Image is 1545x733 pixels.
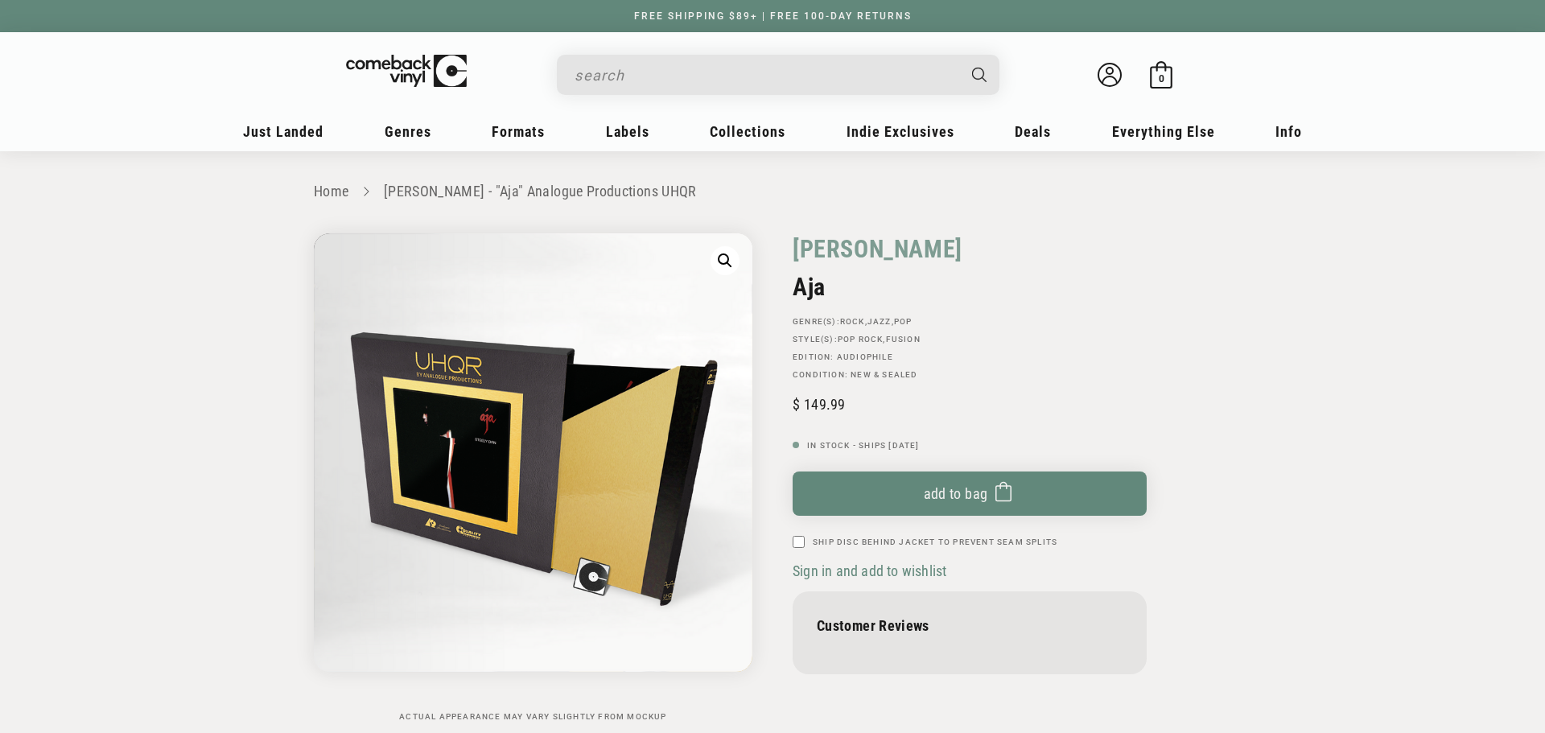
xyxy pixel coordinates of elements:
[840,317,865,326] a: Rock
[867,317,892,326] a: Jazz
[1275,123,1302,140] span: Info
[793,562,946,579] span: Sign in and add to wishlist
[958,55,1002,95] button: Search
[314,183,348,200] a: Home
[314,233,752,722] media-gallery: Gallery Viewer
[606,123,649,140] span: Labels
[710,123,785,140] span: Collections
[793,370,1147,380] p: Condition: New & Sealed
[793,335,1147,344] p: STYLE(S): ,
[385,123,431,140] span: Genres
[314,180,1231,204] nav: breadcrumbs
[314,712,752,722] p: Actual appearance may vary slightly from mockup
[793,352,1147,362] p: Edition:
[886,335,921,344] a: Fusion
[492,123,545,140] span: Formats
[243,123,323,140] span: Just Landed
[838,335,884,344] a: Pop Rock
[847,123,954,140] span: Indie Exclusives
[384,183,697,200] a: [PERSON_NAME] - "Aja" Analogue Productions UHQR
[793,317,1147,327] p: GENRE(S): , ,
[1112,123,1215,140] span: Everything Else
[793,472,1147,516] button: Add to bag
[575,59,956,92] input: search
[793,273,1147,301] h2: Aja
[557,55,999,95] div: Search
[793,396,845,413] span: 149.99
[793,233,962,265] a: [PERSON_NAME]
[1015,123,1051,140] span: Deals
[793,562,951,580] button: Sign in and add to wishlist
[793,396,800,413] span: $
[894,317,913,326] a: Pop
[924,485,988,502] span: Add to bag
[813,536,1057,548] label: Ship Disc Behind Jacket To Prevent Seam Splits
[817,617,1123,634] p: Customer Reviews
[793,441,1147,451] p: In Stock - Ships [DATE]
[618,10,928,22] a: FREE SHIPPING $89+ | FREE 100-DAY RETURNS
[1159,72,1164,84] span: 0
[837,352,893,361] a: Audiophile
